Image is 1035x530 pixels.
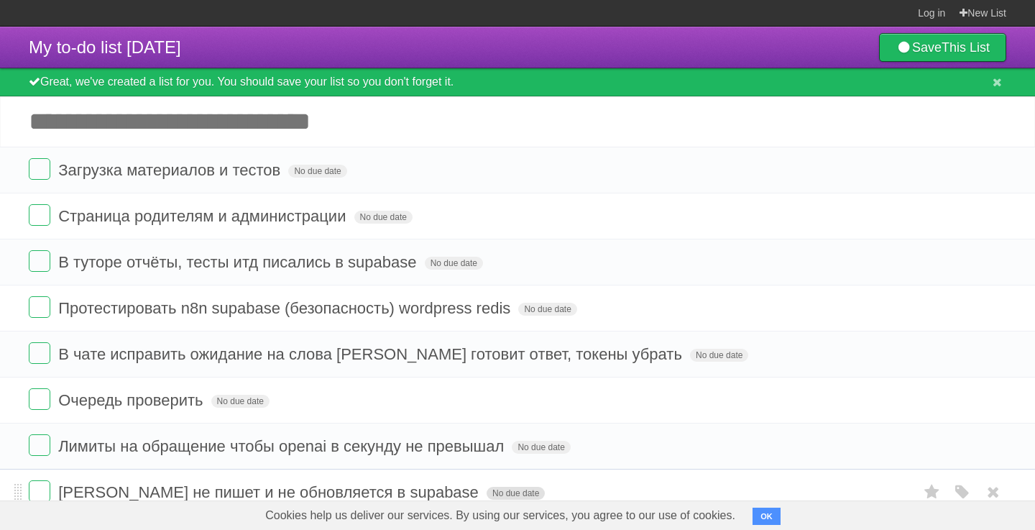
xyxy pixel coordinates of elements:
[58,161,284,179] span: Загрузка материалов и тестов
[942,40,990,55] b: This List
[251,501,750,530] span: Cookies help us deliver our services. By using our services, you agree to our use of cookies.
[58,253,420,271] span: В туторе отчёты, тесты итд писались в supabase
[29,158,50,180] label: Done
[29,250,50,272] label: Done
[29,388,50,410] label: Done
[919,480,946,504] label: Star task
[288,165,346,178] span: No due date
[879,33,1006,62] a: SaveThis List
[690,349,748,362] span: No due date
[29,37,181,57] span: My to-do list [DATE]
[354,211,413,224] span: No due date
[58,207,349,225] span: Страница родителям и администрации
[518,303,576,316] span: No due date
[512,441,570,454] span: No due date
[58,437,507,455] span: Лимиты на обращение чтобы openai в секунду не превышал
[29,480,50,502] label: Done
[29,204,50,226] label: Done
[58,345,686,363] span: В чате исправить ожидание на слова [PERSON_NAME] готовит ответ, токены убрать
[425,257,483,270] span: No due date
[58,483,482,501] span: [PERSON_NAME] не пишет и не обновляется в supabase
[58,391,206,409] span: Очередь проверить
[211,395,270,408] span: No due date
[29,342,50,364] label: Done
[58,299,514,317] span: Протестировать n8n supabase (безопасность) wordpress redis
[753,508,781,525] button: OK
[29,434,50,456] label: Done
[29,296,50,318] label: Done
[487,487,545,500] span: No due date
